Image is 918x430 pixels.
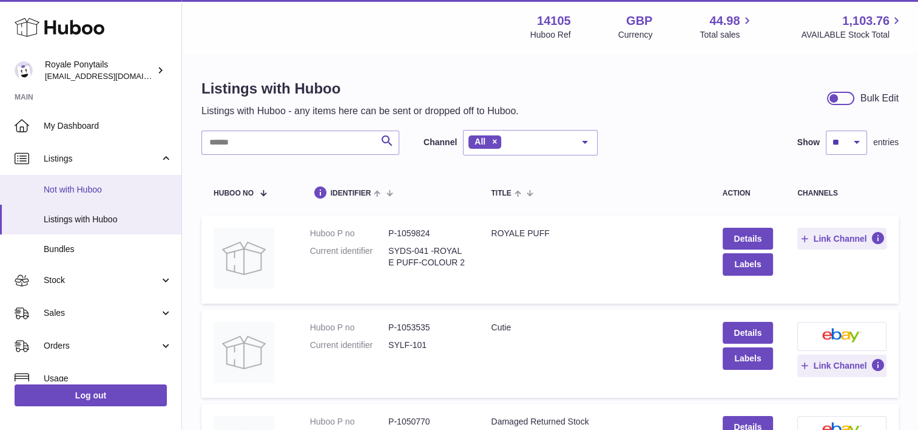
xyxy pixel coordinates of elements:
[214,228,274,288] img: ROYALE PUFF
[44,244,172,255] span: Bundles
[310,228,388,239] dt: Huboo P no
[388,340,467,351] dd: SYLF-101
[44,153,160,165] span: Listings
[723,322,774,344] a: Details
[723,347,774,369] button: Labels
[723,253,774,275] button: Labels
[310,416,388,428] dt: Huboo P no
[45,59,154,82] div: Royale Ponytails
[842,13,889,29] span: 1,103.76
[491,416,698,428] div: Damaged Returned Stock
[797,228,886,250] button: Link Channel
[44,184,172,196] span: Not with Huboo
[331,189,371,197] span: identifier
[797,137,820,148] label: Show
[388,228,467,239] dd: P-1059824
[814,233,867,244] span: Link Channel
[822,328,862,343] img: ebay-small.png
[44,275,160,286] span: Stock
[44,214,172,225] span: Listings with Huboo
[44,307,160,319] span: Sales
[310,322,388,333] dt: Huboo P no
[700,13,754,41] a: 44.98 Total sales
[723,228,774,250] a: Details
[491,322,698,333] div: Cutie
[15,61,33,80] img: qphill92@gmail.com
[201,79,519,98] h1: Listings with Huboo
[388,416,467,428] dd: P-1050770
[310,340,388,351] dt: Current identifier
[709,13,740,29] span: 44.98
[723,189,774,197] div: action
[44,340,160,352] span: Orders
[214,322,274,383] img: Cutie
[873,137,899,148] span: entries
[15,384,167,406] a: Log out
[201,104,519,118] p: Listings with Huboo - any items here can be sent or dropped off to Huboo.
[44,373,172,384] span: Usage
[801,13,903,41] a: 1,103.76 AVAILABLE Stock Total
[424,137,457,148] label: Channel
[626,13,652,29] strong: GBP
[797,355,886,377] button: Link Channel
[388,322,467,333] dd: P-1053535
[388,245,467,268] dd: SYDS-041 -ROYALE PUFF-COLOUR 2
[860,92,899,105] div: Bulk Edit
[700,29,754,41] span: Total sales
[214,189,254,197] span: Huboo no
[44,120,172,132] span: My Dashboard
[474,137,485,146] span: All
[801,29,903,41] span: AVAILABLE Stock Total
[491,228,698,239] div: ROYALE PUFF
[310,245,388,268] dt: Current identifier
[45,71,178,81] span: [EMAIL_ADDRESS][DOMAIN_NAME]
[530,29,571,41] div: Huboo Ref
[814,360,867,371] span: Link Channel
[491,189,511,197] span: title
[797,189,886,197] div: channels
[618,29,653,41] div: Currency
[537,13,571,29] strong: 14105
